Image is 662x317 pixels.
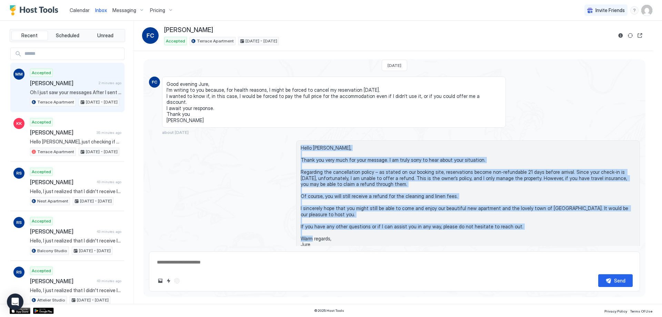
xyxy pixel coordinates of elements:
span: © 2025 Host Tools [314,308,344,313]
button: Sync reservation [626,31,634,40]
span: 2 minutes ago [99,81,121,85]
span: MM [15,71,23,77]
span: Inbox [95,7,107,13]
div: Send [614,277,625,284]
span: FC [152,79,157,85]
button: Unread [87,31,123,40]
span: [PERSON_NAME] [30,80,96,87]
span: Good evening Jure, I'm writing to you because, for health reasons, I might be forced to cancel my... [167,81,501,123]
div: menu [630,6,639,14]
span: [DATE] [388,63,401,68]
a: Host Tools Logo [10,5,61,16]
span: about [DATE] [162,130,189,135]
span: 35 minutes ago [97,130,121,135]
a: Calendar [70,7,90,14]
span: [PERSON_NAME] [30,129,94,136]
span: Accepted [32,70,51,76]
button: Quick reply [164,277,173,285]
span: Privacy Policy [604,309,627,313]
span: KK [16,120,22,127]
span: 43 minutes ago [97,229,121,234]
input: Input Field [22,48,124,60]
span: Pricing [150,7,165,13]
button: Recent [11,31,48,40]
div: Open Intercom Messenger [7,294,23,310]
span: [PERSON_NAME] [30,278,94,285]
span: Hello, I just realized that I didn't receive IDs from you for your stay. Please I kindly ask you ... [30,238,121,244]
span: [DATE] - [DATE] [80,198,112,204]
span: Accepted [32,268,51,274]
span: Attelier Studio [37,297,65,303]
span: Oh I just saw your messages After I sent mine. [30,89,121,96]
span: [DATE] - [DATE] [86,99,118,105]
span: Hello [PERSON_NAME], just checking if you managed to check in without problems? Is everything up ... [30,139,121,145]
span: Hello [PERSON_NAME], Thank you very much for your message. I am truly sorry to hear about your si... [301,145,635,248]
div: User profile [641,5,652,16]
span: Accepted [32,218,51,224]
a: App Store [10,308,30,314]
span: RS [16,269,22,275]
span: Hello, I just realized that I didn't receive IDs from you for your stay. Please I kindly ask you ... [30,287,121,294]
span: [PERSON_NAME] [30,179,94,186]
span: [DATE] - [DATE] [79,248,111,254]
a: Terms Of Use [630,307,652,314]
a: Privacy Policy [604,307,627,314]
span: Unread [97,32,113,39]
span: [PERSON_NAME] [164,26,213,34]
button: Send [598,274,633,287]
button: Scheduled [49,31,86,40]
span: Messaging [112,7,136,13]
span: Terms Of Use [630,309,652,313]
span: Scheduled [56,32,79,39]
span: Accepted [32,119,51,125]
button: Reservation information [616,31,625,40]
span: 43 minutes ago [97,279,121,283]
span: [DATE] - [DATE] [245,38,277,44]
span: Recent [21,32,38,39]
span: FC [147,31,154,40]
span: RS [16,170,22,176]
button: Upload image [156,277,164,285]
span: Invite Friends [595,7,625,13]
span: Balcony Studio [37,248,67,254]
span: Hello, I just realized that I didn't receive IDs from you for your stay. Please I kindly ask you ... [30,188,121,195]
span: Accepted [166,38,185,44]
a: Inbox [95,7,107,14]
span: Nest Apartment [37,198,68,204]
div: tab-group [10,29,125,42]
span: Terrace Apartment [37,149,74,155]
a: Google Play Store [33,308,54,314]
span: [DATE] - [DATE] [86,149,118,155]
span: [PERSON_NAME] [30,228,94,235]
span: Terrace Apartment [37,99,74,105]
span: Accepted [32,169,51,175]
span: 43 minutes ago [97,180,121,184]
span: Calendar [70,7,90,13]
span: RS [16,219,22,226]
span: Terrace Apartment [197,38,234,44]
button: Open reservation [636,31,644,40]
span: [DATE] - [DATE] [77,297,109,303]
